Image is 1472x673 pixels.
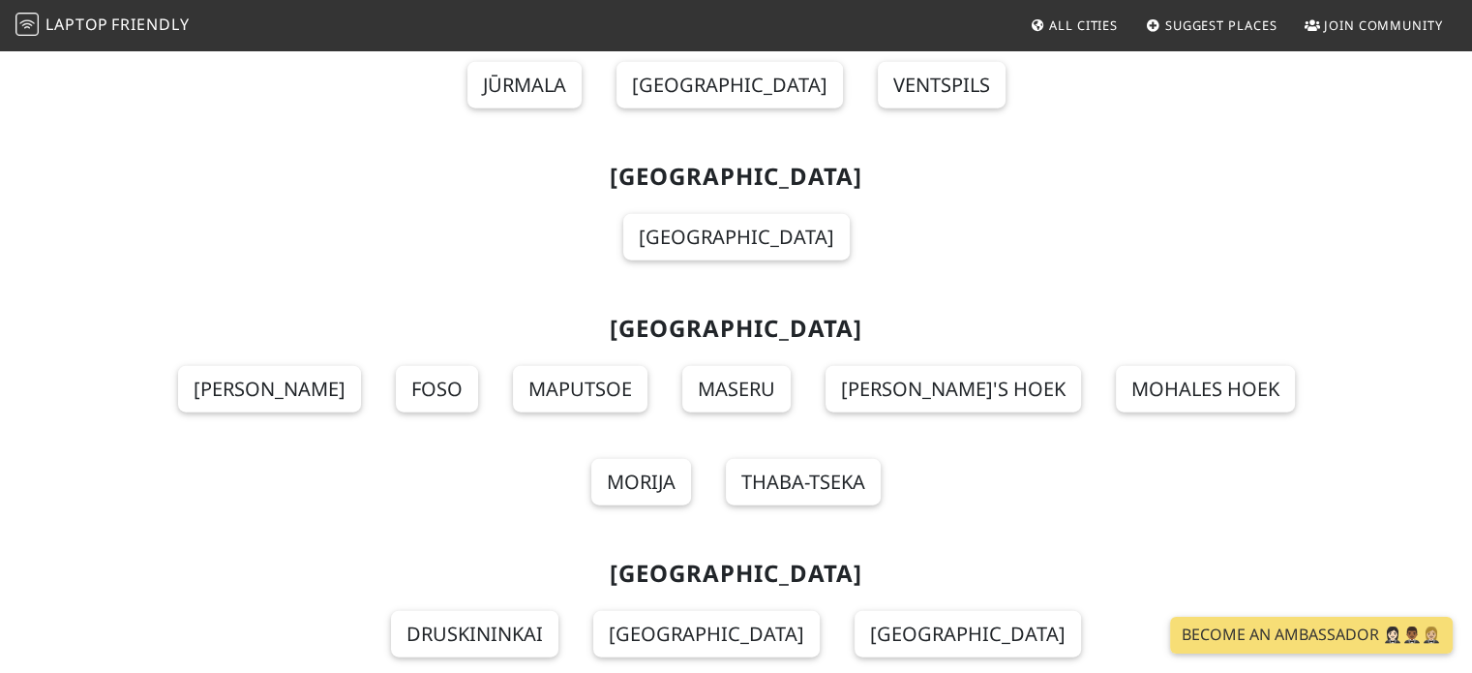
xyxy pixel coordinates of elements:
[1297,8,1451,43] a: Join Community
[109,163,1364,191] h2: [GEOGRAPHIC_DATA]
[1170,617,1453,654] a: Become an Ambassador 🤵🏻‍♀️🤵🏾‍♂️🤵🏼‍♀️
[1116,366,1295,413] a: Mohales Hoek
[1049,16,1118,34] span: All Cities
[391,611,558,658] a: Druskininkai
[467,62,582,108] a: Jūrmala
[1324,16,1443,34] span: Join Community
[623,214,850,260] a: [GEOGRAPHIC_DATA]
[726,459,881,505] a: Thaba-Tseka
[45,14,108,35] span: Laptop
[178,366,361,413] a: [PERSON_NAME]
[593,611,820,658] a: [GEOGRAPHIC_DATA]
[109,560,1364,588] h2: [GEOGRAPHIC_DATA]
[855,611,1081,658] a: [GEOGRAPHIC_DATA]
[15,9,190,43] a: LaptopFriendly LaptopFriendly
[1138,8,1285,43] a: Suggest Places
[396,366,478,413] a: Foso
[111,14,189,35] span: Friendly
[826,366,1081,413] a: [PERSON_NAME]'s Hoek
[616,62,843,108] a: [GEOGRAPHIC_DATA]
[1165,16,1277,34] span: Suggest Places
[15,13,39,36] img: LaptopFriendly
[878,62,1006,108] a: Ventspils
[682,366,791,413] a: Maseru
[109,315,1364,343] h2: [GEOGRAPHIC_DATA]
[1022,8,1126,43] a: All Cities
[513,366,647,413] a: Maputsoe
[591,459,691,505] a: Morija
